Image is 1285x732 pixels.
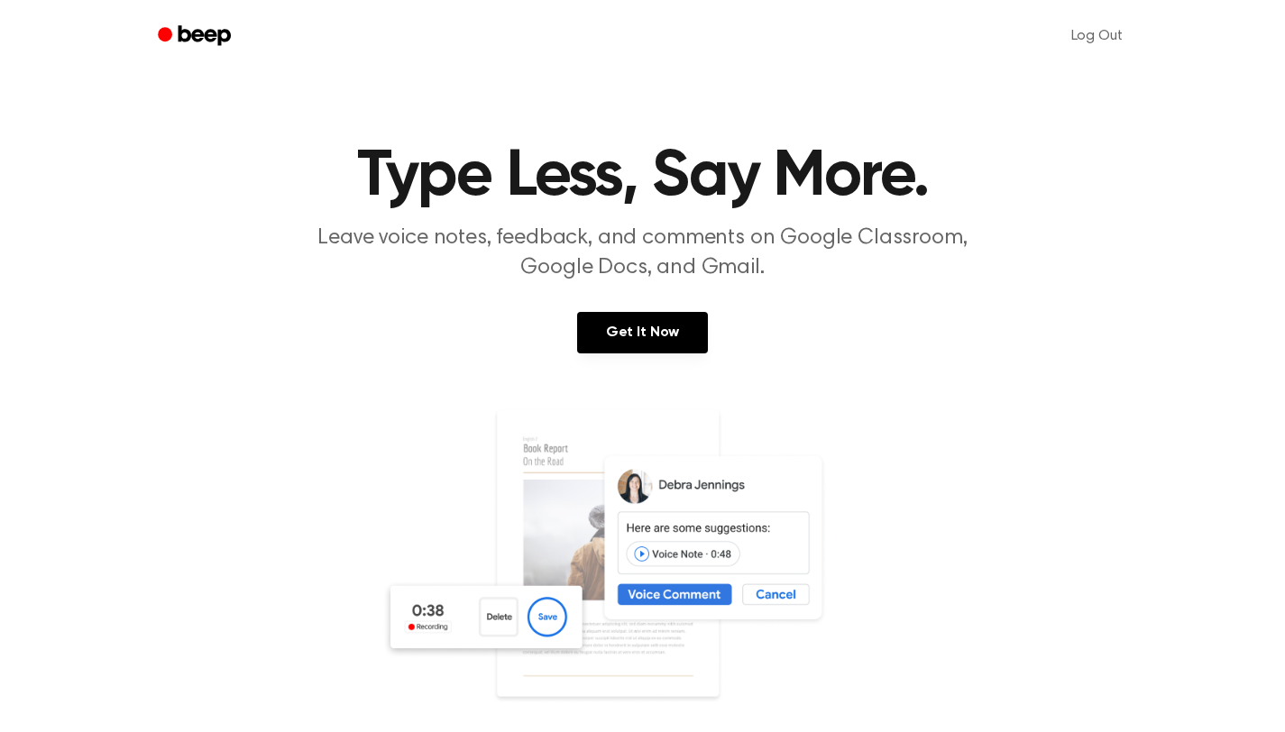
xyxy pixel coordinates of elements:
a: Get It Now [577,312,708,353]
a: Beep [145,19,247,54]
a: Log Out [1053,14,1141,58]
p: Leave voice notes, feedback, and comments on Google Classroom, Google Docs, and Gmail. [297,224,989,283]
h1: Type Less, Say More. [181,144,1105,209]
